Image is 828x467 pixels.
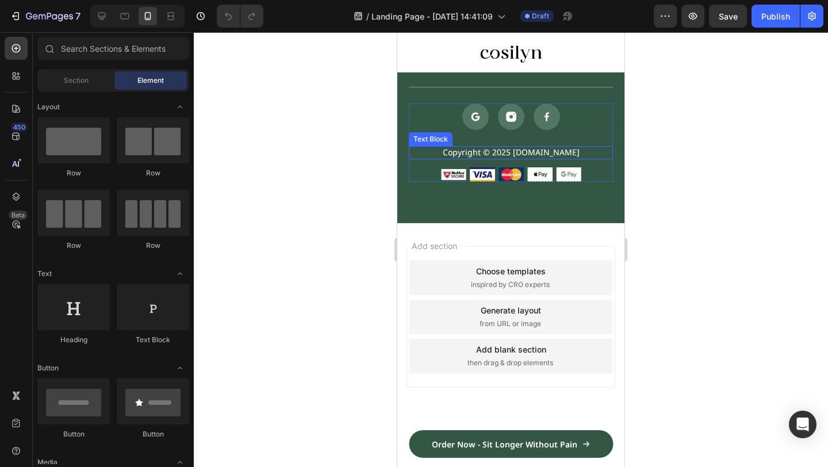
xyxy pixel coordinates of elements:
span: Section [64,75,89,86]
div: Heading [37,335,110,345]
div: Row [37,240,110,251]
span: Toggle open [171,265,189,283]
span: Landing Page - [DATE] 14:41:09 [371,10,493,22]
span: / [366,10,369,22]
div: Row [37,168,110,178]
span: Toggle open [171,359,189,377]
span: Draft [532,11,549,21]
div: Publish [761,10,790,22]
button: 7 [5,5,86,28]
span: Button [37,363,59,373]
div: Beta [9,210,28,220]
span: Text [37,269,52,279]
span: Save [719,12,738,21]
p: 7 [75,9,80,23]
div: Undo/Redo [217,5,263,28]
div: Row [117,240,189,251]
span: Layout [37,102,60,112]
div: Button [37,429,110,439]
div: Row [117,168,189,178]
button: Save [709,5,747,28]
div: 450 [11,123,28,132]
iframe: Design area [397,32,624,467]
button: Publish [752,5,800,28]
input: Search Sections & Elements [37,37,189,60]
span: Toggle open [171,98,189,116]
span: Element [137,75,164,86]
div: Button [117,429,189,439]
div: Open Intercom Messenger [789,411,816,438]
div: Text Block [117,335,189,345]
